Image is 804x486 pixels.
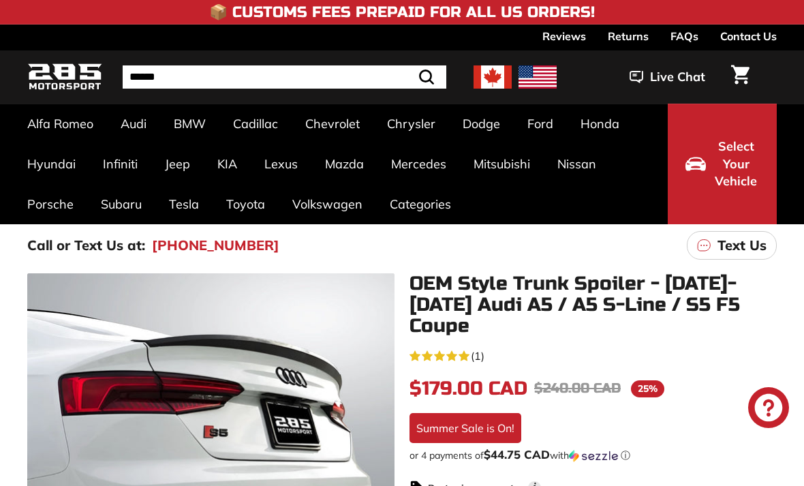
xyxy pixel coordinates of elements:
[717,235,767,256] p: Text Us
[534,380,621,397] span: $240.00 CAD
[89,144,151,184] a: Infiniti
[449,104,514,144] a: Dodge
[87,184,155,224] a: Subaru
[409,346,777,364] a: 5.0 rating (1 votes)
[567,104,633,144] a: Honda
[409,449,777,462] div: or 4 payments of with
[14,184,87,224] a: Porsche
[713,138,759,190] span: Select Your Vehicle
[27,235,145,256] p: Call or Text Us at:
[27,61,102,93] img: Logo_285_Motorsport_areodynamics_components
[409,377,527,400] span: $179.00 CAD
[460,144,544,184] a: Mitsubishi
[219,104,292,144] a: Cadillac
[377,144,460,184] a: Mercedes
[152,235,279,256] a: [PHONE_NUMBER]
[670,25,698,48] a: FAQs
[373,104,449,144] a: Chrysler
[279,184,376,224] a: Volkswagen
[14,144,89,184] a: Hyundai
[542,25,586,48] a: Reviews
[311,144,377,184] a: Mazda
[471,348,484,364] span: (1)
[376,184,465,224] a: Categories
[14,104,107,144] a: Alfa Romeo
[155,184,213,224] a: Tesla
[204,144,251,184] a: KIA
[687,231,777,260] a: Text Us
[514,104,567,144] a: Ford
[544,144,610,184] a: Nissan
[484,447,550,461] span: $44.75 CAD
[608,25,649,48] a: Returns
[251,144,311,184] a: Lexus
[569,450,618,462] img: Sezzle
[650,68,705,86] span: Live Chat
[631,380,664,397] span: 25%
[151,144,204,184] a: Jeep
[409,449,777,462] div: or 4 payments of$44.75 CADwithSezzle Click to learn more about Sezzle
[107,104,160,144] a: Audi
[409,413,521,443] div: Summer Sale is On!
[612,60,723,94] button: Live Chat
[723,54,758,100] a: Cart
[409,273,777,336] h1: OEM Style Trunk Spoiler - [DATE]-[DATE] Audi A5 / A5 S-Line / S5 F5 Coupe
[744,387,793,431] inbox-online-store-chat: Shopify online store chat
[209,4,595,20] h4: 📦 Customs Fees Prepaid for All US Orders!
[292,104,373,144] a: Chevrolet
[213,184,279,224] a: Toyota
[123,65,446,89] input: Search
[160,104,219,144] a: BMW
[668,104,777,224] button: Select Your Vehicle
[720,25,777,48] a: Contact Us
